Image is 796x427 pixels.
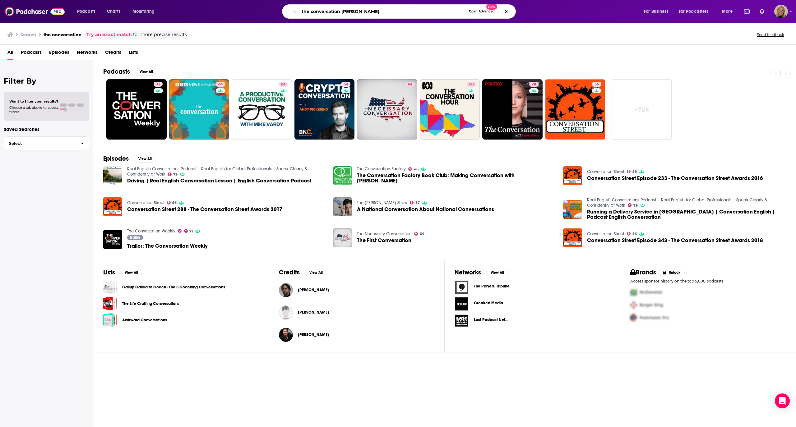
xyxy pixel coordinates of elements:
span: McDonalds [640,290,662,295]
a: 71 [184,229,193,233]
span: The Life Crafting Conversations [103,296,117,310]
a: Running a Delivery Service in Canada | Conversation English | Podcast English Conversation [587,209,786,220]
span: Crooked Media [474,301,503,305]
span: 87 [415,201,420,204]
span: 79 [633,204,638,207]
img: The Conversation Factory Book Club: Making Conversation with Fred Dust [333,166,352,185]
img: Conversation Street Episode 233 - The Conversation Street Awards 2016 [563,166,582,185]
button: open menu [718,7,740,16]
a: Real English Conversations Podcast – Real English for Global Professionals | Speak Clearly & Conf... [587,197,767,208]
img: The First Conversation [333,228,352,247]
a: Conversation Street [127,200,164,205]
span: 56 [595,81,599,88]
a: Lists [129,47,138,60]
a: Awkward Conversations [103,313,117,327]
span: For Podcasters [679,7,709,16]
button: Michael ShawMichael Shaw [279,280,434,300]
span: [PERSON_NAME] [298,287,329,292]
span: Podcasts [77,7,95,16]
span: Podchaser Pro [640,315,669,320]
a: The Michael Knowles Show [357,200,407,205]
button: Send feedback [755,32,786,37]
a: Credits [105,47,121,60]
span: Want to filter your results? [9,99,58,103]
span: Running a Delivery Service in [GEOGRAPHIC_DATA] | Conversation English | Podcast English Conversa... [587,209,786,220]
a: 71 [154,82,163,87]
span: 71 [189,230,193,233]
img: First Pro Logo [628,286,640,299]
a: Conversation Street [587,231,624,236]
a: Trailer: The Conversation Weekly [127,243,208,249]
button: View All [120,269,142,276]
a: Michael Shaw [298,287,329,292]
a: +72k [612,79,672,140]
span: Select [4,141,76,145]
a: Jeff Garlin [279,328,293,342]
img: Crooked Media logo [455,297,469,311]
div: Search podcasts, credits, & more... [288,4,522,19]
a: 54 [294,79,355,140]
button: open menu [640,7,676,16]
a: Driving | Real English Conversation Lesson | English Conversation Podcast [127,178,311,183]
a: 56 [167,201,177,204]
a: Episodes [49,47,69,60]
a: 46 [408,167,419,171]
img: Trailer: The Conversation Weekly [103,230,122,249]
button: Select [4,136,89,150]
a: Crooked Media logoCrooked Media [455,297,610,311]
img: Conversation Street Episode 343 - The Conversation Street Awards 2018 [563,228,582,247]
button: Jeremy HautalaJeremy Hautala [279,302,434,322]
button: Open AdvancedNew [466,8,497,15]
a: Conversation Street Episode 233 - The Conversation Street Awards 2016 [587,176,763,181]
span: Last Podcast Network [474,317,514,322]
a: The Conversation Weekly [127,228,175,234]
button: View All [305,269,327,276]
img: Michael Shaw [279,283,293,297]
button: open menu [73,7,104,16]
a: The Players' Tribune logoThe Players' Tribune [455,280,610,294]
a: Last Podcast Network logoLast Podcast Network [455,314,610,328]
a: Networks [77,47,98,60]
a: 79 [168,172,178,176]
span: 64 [420,232,424,235]
a: Try an exact match [86,31,132,38]
a: ListsView All [103,269,142,276]
span: Conversation Street 288 - The Conversation Street Awards 2017 [127,207,282,212]
a: A National Conversation About National Conversations [333,197,352,216]
span: All [7,47,13,60]
a: Conversation Street 288 - The Conversation Street Awards 2017 [103,197,122,216]
span: 46 [414,168,419,171]
button: open menu [675,7,718,16]
span: Monitoring [132,7,155,16]
a: 79 [628,203,638,207]
a: 64 [405,82,415,87]
img: Jeremy Hautala [279,305,293,319]
span: Choose a tab above to access filters. [9,105,58,114]
a: 64 [216,82,225,87]
a: 56 [592,82,601,87]
span: Podcasts [21,47,42,60]
span: The Conversation Factory Book Club: Making Conversation with [PERSON_NAME] [357,173,556,183]
span: 64 [408,81,412,88]
a: 56 [627,232,637,236]
span: For Business [644,7,669,16]
span: [PERSON_NAME] [298,332,329,337]
img: The Players' Tribune logo [455,280,469,294]
a: 64 [414,232,424,236]
a: Show notifications dropdown [757,6,767,17]
a: Conversation Street Episode 343 - The Conversation Street Awards 2018 [587,238,763,243]
span: 54 [344,81,348,88]
a: The Necessary Conversation [357,231,412,236]
input: Search podcasts, credits, & more... [299,7,466,16]
a: Charts [103,7,124,16]
a: The Conversation Factory Book Club: Making Conversation with Fred Dust [357,173,556,183]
